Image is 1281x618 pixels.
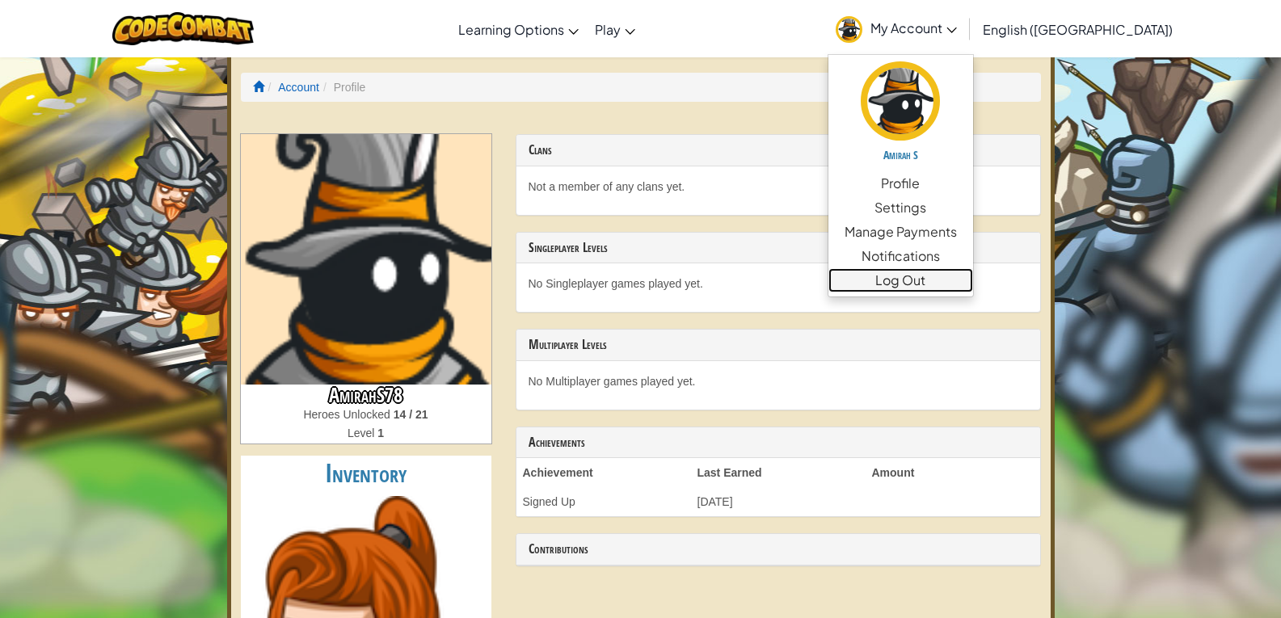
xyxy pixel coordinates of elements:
[112,12,254,45] img: CodeCombat logo
[862,246,940,266] span: Notifications
[828,244,973,268] a: Notifications
[828,268,973,292] a: Log Out
[458,21,564,38] span: Learning Options
[516,487,691,516] td: Signed Up
[828,195,973,220] a: Settings
[845,149,957,161] h5: Amirah S
[870,19,957,36] span: My Account
[529,143,1028,158] h3: Clans
[866,458,1040,487] th: Amount
[394,408,428,421] strong: 14 / 21
[278,81,319,94] a: Account
[836,16,862,43] img: avatar
[529,435,1028,450] h3: Achievements
[348,427,377,439] span: Level
[450,7,587,51] a: Learning Options
[828,3,965,54] a: My Account
[861,61,940,141] img: avatar
[828,220,973,244] a: Manage Payments
[975,7,1181,51] a: English ([GEOGRAPHIC_DATA])
[241,385,491,406] h3: AmirahS78
[529,275,1028,292] p: No Singleplayer games played yet.
[377,427,384,439] strong: 1
[303,408,393,421] span: Heroes Unlocked
[241,456,491,492] h2: Inventory
[691,458,866,487] th: Last Earned
[983,21,1173,38] span: English ([GEOGRAPHIC_DATA])
[529,373,1028,389] p: No Multiplayer games played yet.
[828,59,973,171] a: Amirah S
[516,458,691,487] th: Achievement
[529,241,1028,255] h3: Singleplayer Levels
[587,7,643,51] a: Play
[529,179,1028,195] p: Not a member of any clans yet.
[529,338,1028,352] h3: Multiplayer Levels
[319,79,365,95] li: Profile
[691,487,866,516] td: [DATE]
[828,171,973,195] a: Profile
[529,542,1028,557] h3: Contributions
[595,21,621,38] span: Play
